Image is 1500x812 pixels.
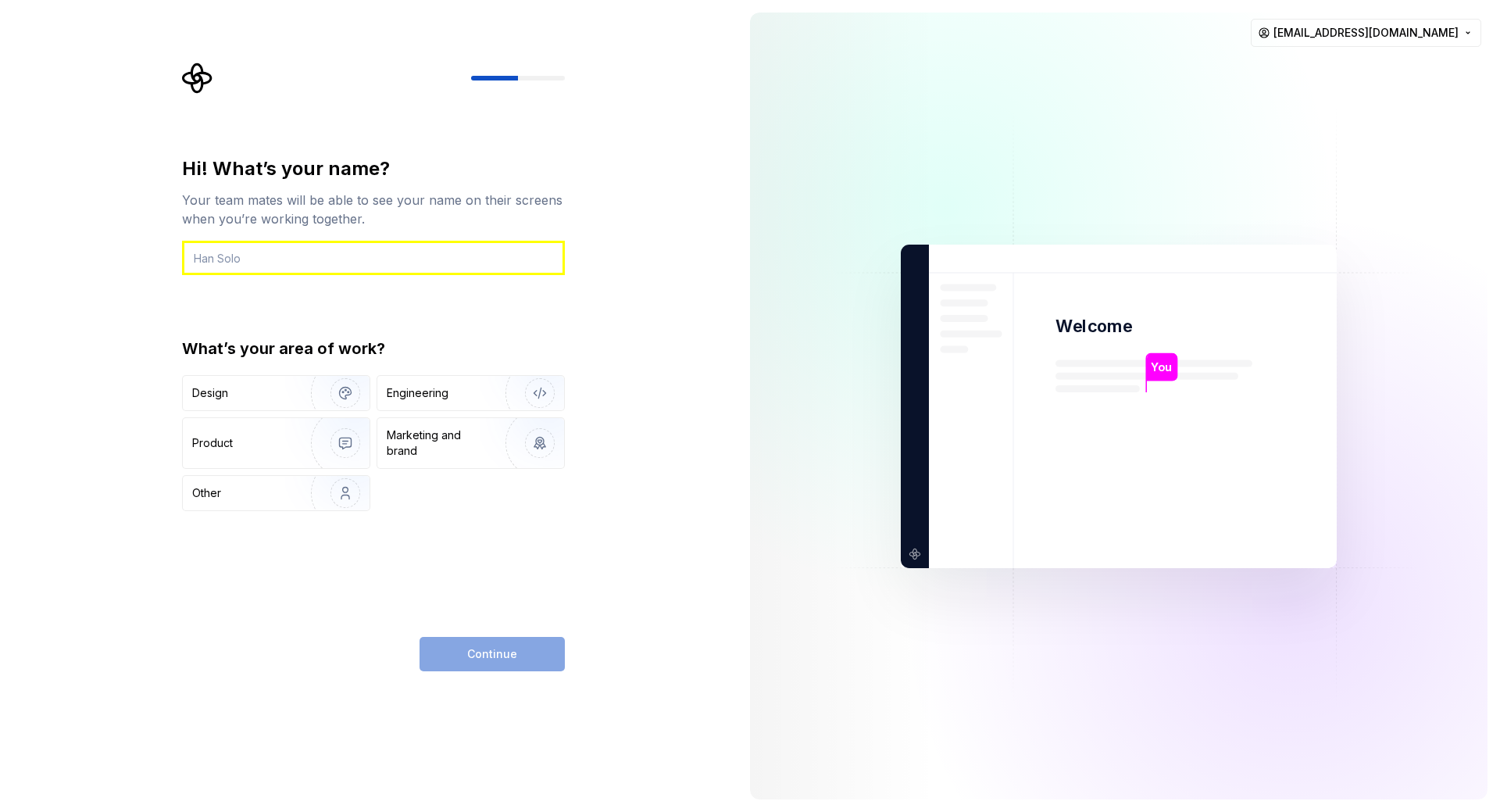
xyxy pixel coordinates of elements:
svg: Supernova Logo [182,63,213,94]
div: Hi! What’s your name? [182,156,565,181]
p: You [1151,358,1172,375]
p: Welcome [1055,315,1132,338]
button: [EMAIL_ADDRESS][DOMAIN_NAME] [1251,19,1481,47]
span: [EMAIL_ADDRESS][DOMAIN_NAME] [1273,25,1459,41]
div: Marketing and brand [387,427,492,459]
div: What’s your area of work? [182,338,565,359]
div: Design [192,385,228,401]
div: Other [192,485,221,501]
div: Your team mates will be able to see your name on their screens when you’re working together. [182,191,565,228]
div: Product [192,435,233,451]
input: Scanning by Zero Phishing [182,241,565,275]
div: Engineering [387,385,448,401]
